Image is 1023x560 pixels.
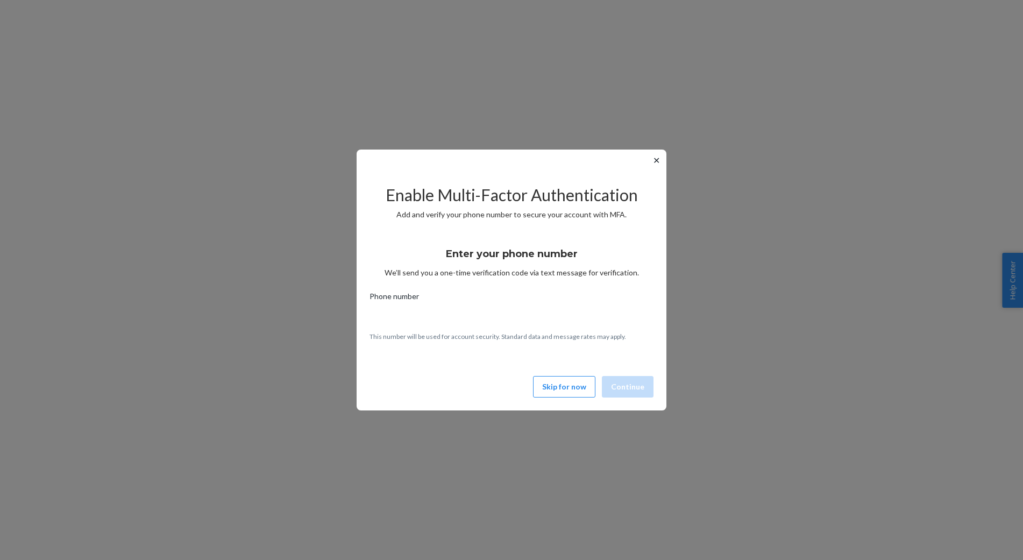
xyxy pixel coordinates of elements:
p: This number will be used for account security. Standard data and message rates may apply. [370,332,653,341]
button: Skip for now [533,376,595,398]
div: We’ll send you a one-time verification code via text message for verification. [370,238,653,278]
h2: Enable Multi-Factor Authentication [370,186,653,204]
p: Add and verify your phone number to secure your account with MFA. [370,209,653,220]
button: Continue [602,376,653,398]
span: Phone number [370,291,419,306]
button: ✕ [651,154,662,167]
h3: Enter your phone number [446,247,578,261]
